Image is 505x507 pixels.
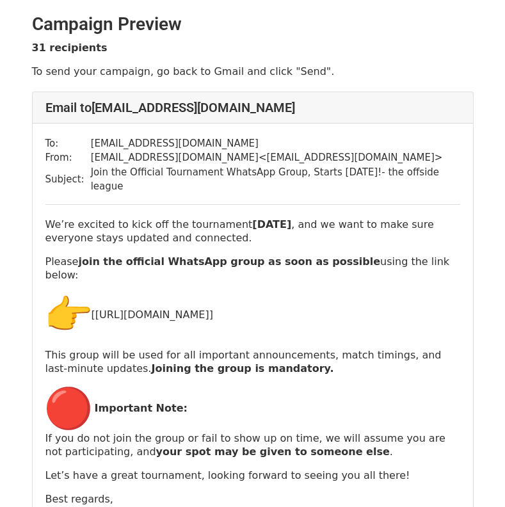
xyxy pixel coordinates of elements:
[45,150,91,165] td: From:
[91,150,460,165] td: [EMAIL_ADDRESS][DOMAIN_NAME] < [EMAIL_ADDRESS][DOMAIN_NAME] >
[32,13,474,35] h2: Campaign Preview
[45,136,91,151] td: To:
[151,362,333,374] strong: Joining the group is mandatory.
[45,385,460,458] p: If you do not join the group or fail to show up on time, we will assume you are not participating...
[95,401,188,414] strong: Important Note:
[91,136,460,151] td: [EMAIL_ADDRESS][DOMAIN_NAME]
[252,218,291,230] strong: [DATE]
[156,446,390,458] strong: your spot may be given to someone else
[45,255,460,282] p: Please using the link below:
[45,492,460,506] p: Best regards,
[45,469,460,482] p: Let’s have a great tournament, looking forward to seeing you all there!
[45,165,91,194] td: Subject:
[32,65,474,78] p: To send your campaign, go back to Gmail and click "Send".
[45,292,92,338] img: 👉
[45,218,460,245] p: We’re excited to kick off the tournament , and we want to make sure everyone stays updated and co...
[45,100,460,115] h4: Email to [EMAIL_ADDRESS][DOMAIN_NAME]
[45,385,92,431] img: 🔴
[45,348,460,375] p: This group will be used for all important announcements, match timings, and last-minute updates.
[45,292,460,338] p: [[URL][DOMAIN_NAME]]
[32,42,108,54] strong: 31 recipients
[91,165,460,194] td: Join the Official Tournament WhatsApp Group, Starts [DATE]!- the offside league
[78,255,380,268] strong: join the official WhatsApp group as soon as possible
